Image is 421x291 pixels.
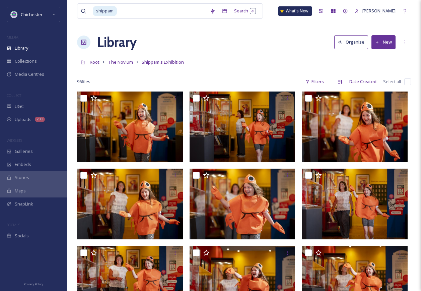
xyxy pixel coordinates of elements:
span: Chichester [21,11,43,17]
span: SOCIALS [7,222,20,227]
span: COLLECT [7,93,21,98]
span: Stories [15,174,29,181]
img: ext_1752269095.829636_pbt@btinternet.com-Shippams-B000621a.jpg [190,169,295,239]
span: SnapLink [15,201,33,207]
img: ext_1752269093.178_pbt@btinternet.com-Shippams-B000605a.jpg [302,169,408,239]
img: ext_1752269098.309023_pbt@btinternet.com-Shippams-B000635a.jpg [77,92,183,162]
span: Embeds [15,161,31,168]
span: Uploads [15,116,31,123]
img: Logo_of_Chichester_District_Council.png [11,11,17,18]
img: ext_1752269098.222681_pbt@btinternet.com-Shippams-B000630a.jpg [190,92,295,162]
span: UGC [15,103,24,110]
span: Socials [15,233,29,239]
span: Select all [383,78,401,85]
button: Organise [334,35,368,49]
span: [PERSON_NAME] [362,8,396,14]
a: Privacy Policy [24,280,43,288]
span: 96 file s [77,78,90,85]
div: Search [231,4,259,17]
img: ext_1752269096.479846_pbt@btinternet.com-Shippams-B000626a.jpg [77,169,183,239]
span: shippam [93,6,117,16]
span: Privacy Policy [24,282,43,286]
a: What's New [278,6,312,16]
div: 231 [35,117,45,122]
a: Library [97,32,137,52]
span: Media Centres [15,71,44,77]
span: WIDGETS [7,138,22,143]
div: Date Created [346,75,380,88]
span: MEDIA [7,35,18,40]
a: [PERSON_NAME] [351,4,399,17]
div: Filters [302,75,327,88]
span: Shippam's Exhibition [142,59,184,65]
span: Galleries [15,148,33,155]
span: Root [90,59,99,65]
img: ext_1752269097.689384_pbt@btinternet.com-Shippams-B000628a.jpg [302,92,408,162]
span: Library [15,45,28,51]
span: Collections [15,58,37,64]
a: Shippam's Exhibition [142,58,184,66]
a: Root [90,58,99,66]
button: New [371,35,396,49]
span: The Novium [108,59,133,65]
span: Maps [15,188,26,194]
a: The Novium [108,58,133,66]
